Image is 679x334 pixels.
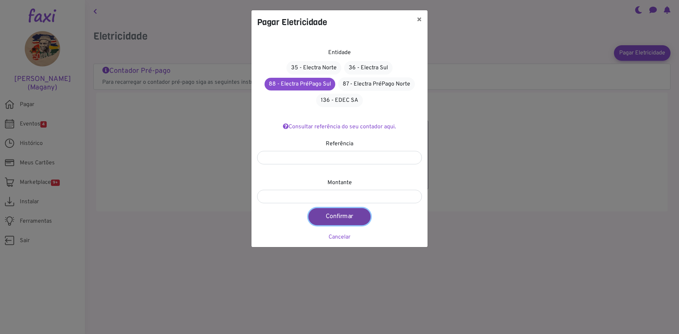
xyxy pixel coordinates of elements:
[411,10,428,30] button: ×
[257,16,327,29] h4: Pagar Eletricidade
[328,48,351,57] label: Entidade
[286,61,341,75] a: 35 - Electra Norte
[327,178,352,187] label: Montante
[329,234,350,241] a: Cancelar
[316,94,363,107] a: 136 - EDEC SA
[283,123,396,130] a: Consultar referência do seu contador aqui.
[338,77,415,91] a: 87 - Electra PréPago Norte
[344,61,393,75] a: 36 - Electra Sul
[265,78,335,90] a: 88 - Electra PréPago Sul
[326,140,353,148] label: Referência
[308,208,371,225] button: Confirmar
